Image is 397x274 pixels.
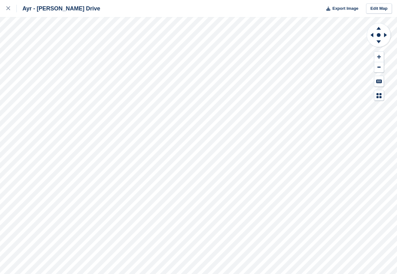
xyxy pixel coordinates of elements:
button: Keyboard Shortcuts [374,76,384,86]
div: Ayr - [PERSON_NAME] Drive [17,5,100,12]
button: Zoom Out [374,62,384,73]
span: Export Image [332,5,358,12]
a: Edit Map [366,3,392,14]
button: Map Legend [374,90,384,101]
button: Zoom In [374,52,384,62]
button: Export Image [322,3,358,14]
